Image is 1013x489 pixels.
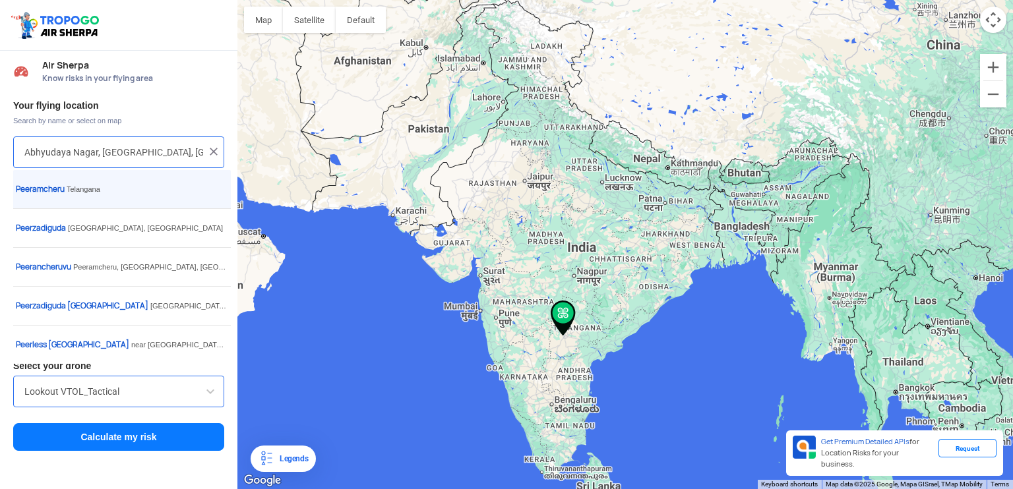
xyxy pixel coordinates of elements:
button: Map camera controls [980,7,1006,33]
button: Keyboard shortcuts [761,480,818,489]
h3: Your flying location [13,101,224,110]
span: zadiguda [GEOGRAPHIC_DATA] [16,301,150,311]
div: Request [938,439,997,457]
a: Terms [991,480,1009,488]
img: ic_tgdronemaps.svg [10,10,104,40]
input: Search your flying location [24,144,203,160]
span: less [GEOGRAPHIC_DATA] [16,339,131,350]
span: Peer [16,339,32,350]
span: Peer [16,301,32,311]
button: Show street map [244,7,283,33]
button: Calculate my risk [13,423,224,451]
span: Air Sherpa [42,60,224,71]
span: amcheru [16,184,67,194]
span: Search by name or select on map [13,115,224,126]
span: near [GEOGRAPHIC_DATA], [GEOGRAPHIC_DATA], [GEOGRAPHIC_DATA], [GEOGRAPHIC_DATA], [GEOGRAPHIC_DATA] [131,341,541,349]
img: Legends [259,451,274,467]
span: Peeramcheru, [GEOGRAPHIC_DATA], [GEOGRAPHIC_DATA] [73,263,276,271]
img: ic_close.png [207,145,220,158]
a: Open this area in Google Maps (opens a new window) [241,472,284,489]
img: Google [241,472,284,489]
button: Zoom in [980,54,1006,80]
span: ancheruvu [16,262,73,272]
span: Peer [16,184,32,194]
span: Peer [16,223,32,233]
h3: Select your drone [13,361,224,370]
span: Get Premium Detailed APIs [821,437,909,446]
span: [GEOGRAPHIC_DATA], [GEOGRAPHIC_DATA] [68,224,223,232]
button: Show satellite imagery [283,7,336,33]
img: Risk Scores [13,63,29,79]
button: Zoom out [980,81,1006,107]
span: Know risks in your flying area [42,73,224,84]
span: Map data ©2025 Google, Mapa GISrael, TMap Mobility [826,480,983,488]
span: Peer [16,262,32,272]
span: zadiguda [16,223,68,233]
img: Premium APIs [793,436,816,459]
input: Search by name or Brand [24,384,213,399]
span: Telangana [67,185,100,193]
span: [GEOGRAPHIC_DATA], [GEOGRAPHIC_DATA], [GEOGRAPHIC_DATA], [GEOGRAPHIC_DATA], [GEOGRAPHIC_DATA] [150,302,544,310]
div: for Location Risks for your business. [816,436,938,471]
div: Legends [274,451,308,467]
